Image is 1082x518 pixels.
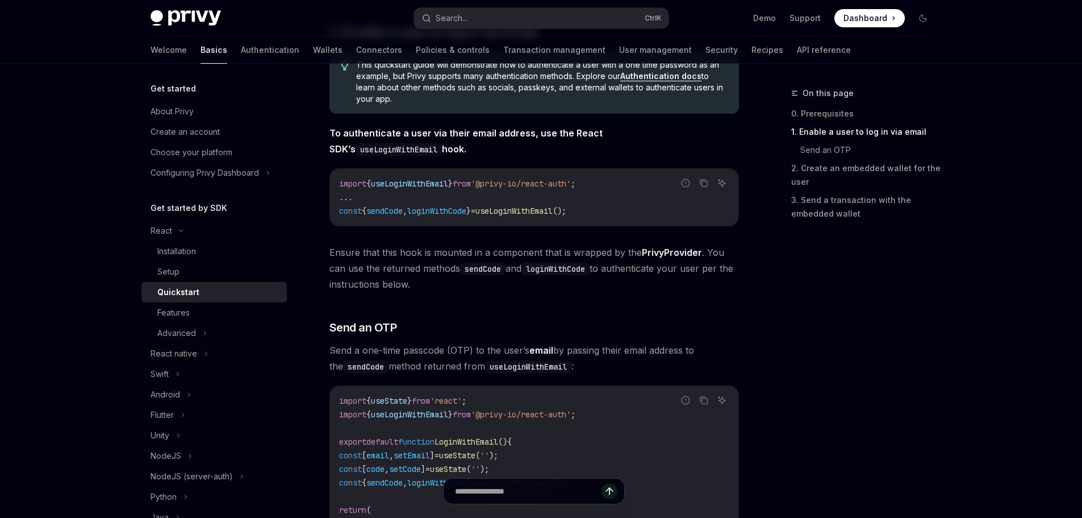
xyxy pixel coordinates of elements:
[151,224,172,238] div: React
[329,245,739,292] span: Ensure that this hook is mounted in a component that is wrapped by the . You can use the returned...
[366,179,371,189] span: {
[366,437,398,447] span: default
[436,11,467,25] div: Search...
[480,464,489,474] span: );
[789,13,821,24] a: Support
[151,36,187,64] a: Welcome
[339,206,362,216] span: const
[141,142,287,163] a: Choose your platform
[151,470,233,483] div: NodeJS (server-auth)
[448,409,453,420] span: }
[362,206,366,216] span: {
[362,464,366,474] span: [
[151,367,169,381] div: Swift
[366,450,389,461] span: email
[471,409,571,420] span: '@privy-io/react-auth'
[151,388,180,401] div: Android
[529,345,553,356] strong: email
[356,143,442,156] code: useLoginWithEmail
[157,306,190,320] div: Features
[571,409,575,420] span: ;
[430,464,466,474] span: useState
[151,429,169,442] div: Unity
[471,464,480,474] span: ''
[151,490,177,504] div: Python
[200,36,227,64] a: Basics
[696,393,711,408] button: Copy the contents from the code block
[751,36,783,64] a: Recipes
[435,450,439,461] span: =
[141,302,287,323] a: Features
[389,464,421,474] span: setCode
[715,176,729,190] button: Ask AI
[507,437,512,447] span: {
[439,450,475,461] span: useState
[797,36,851,64] a: API reference
[475,450,480,461] span: (
[366,396,371,406] span: {
[571,179,575,189] span: ;
[480,450,489,461] span: ''
[421,464,425,474] span: ]
[462,396,466,406] span: ;
[366,206,403,216] span: sendCode
[362,450,366,461] span: [
[157,265,179,279] div: Setup
[394,450,430,461] span: setEmail
[339,409,366,420] span: import
[339,437,366,447] span: export
[366,464,385,474] span: code
[498,437,507,447] span: ()
[407,396,412,406] span: }
[503,36,605,64] a: Transaction management
[791,159,941,191] a: 2. Create an embedded wallet for the user
[403,206,407,216] span: ,
[435,437,498,447] span: LoginWithEmail
[642,247,702,259] a: PrivyProvider
[416,36,490,64] a: Policies & controls
[339,450,362,461] span: const
[678,393,693,408] button: Report incorrect code
[385,464,389,474] span: ,
[453,179,471,189] span: from
[151,105,194,118] div: About Privy
[151,347,197,360] div: React native
[157,326,196,340] div: Advanced
[645,14,662,23] span: Ctrl K
[425,464,430,474] span: =
[329,320,397,335] span: Send an OTP
[521,263,590,275] code: loginWithCode
[398,437,435,447] span: function
[339,179,366,189] span: import
[339,464,362,474] span: const
[157,245,196,258] div: Installation
[341,60,349,71] svg: Tip
[843,13,887,24] span: Dashboard
[414,8,669,28] button: Search...CtrlK
[141,101,287,122] a: About Privy
[471,179,571,189] span: '@privy-io/react-auth'
[619,36,692,64] a: User management
[151,201,227,215] h5: Get started by SDK
[753,13,776,24] a: Demo
[791,123,941,141] a: 1. Enable a user to log in via email
[460,263,506,275] code: sendCode
[366,409,371,420] span: {
[803,86,854,100] span: On this page
[371,409,448,420] span: useLoginWithEmail
[553,206,566,216] span: ();
[329,127,603,155] strong: To authenticate a user via their email address, use the React SDK’s hook.
[466,206,471,216] span: }
[791,191,941,223] a: 3. Send a transaction with the embedded wallet
[471,206,475,216] span: =
[329,342,739,374] span: Send a one-time passcode (OTP) to the user’s by passing their email address to the method returne...
[430,450,435,461] span: ]
[705,36,738,64] a: Security
[696,176,711,190] button: Copy the contents from the code block
[489,450,498,461] span: );
[475,206,553,216] span: useLoginWithEmail
[448,179,453,189] span: }
[151,125,220,139] div: Create an account
[141,262,287,282] a: Setup
[430,396,462,406] span: 'react'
